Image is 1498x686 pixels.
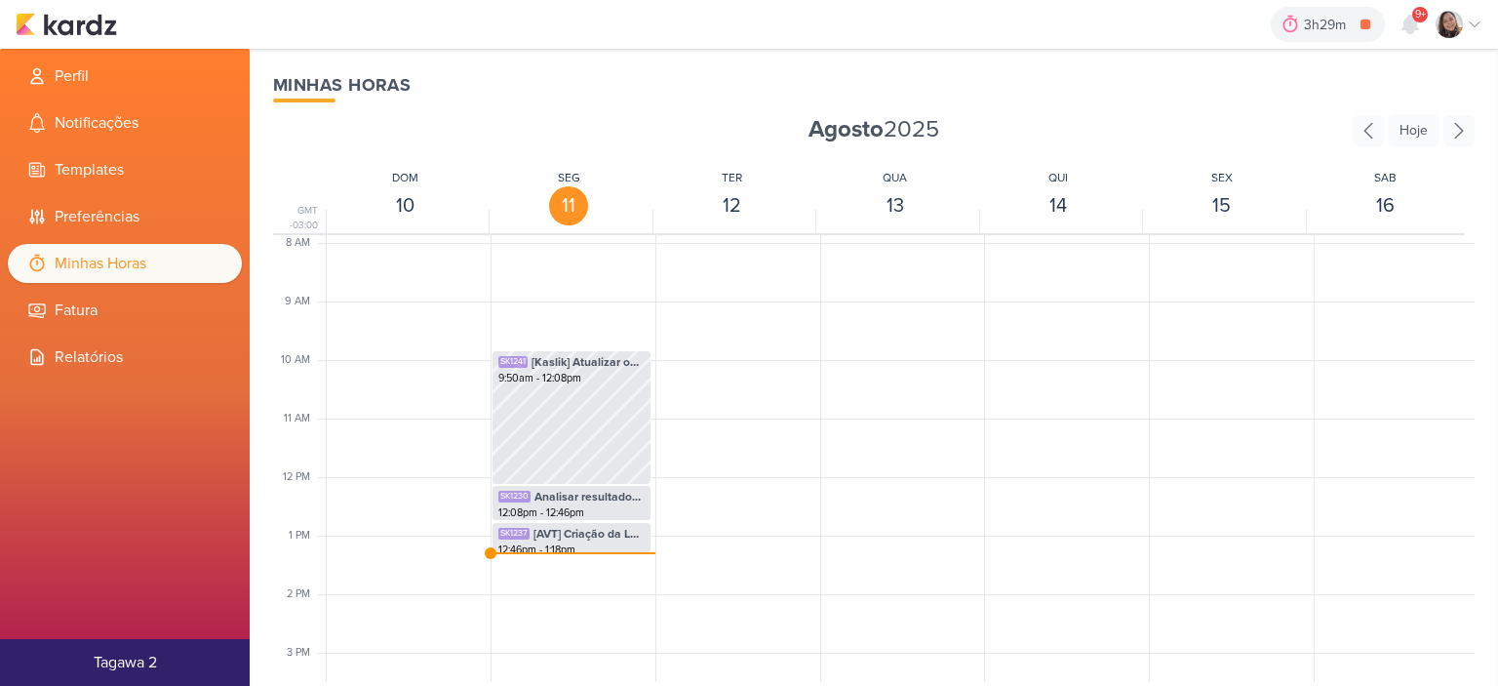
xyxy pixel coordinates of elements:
[287,645,322,662] div: 3 PM
[281,352,322,369] div: 10 AM
[1415,7,1426,22] span: 9+
[8,57,242,96] li: Perfil
[808,114,939,145] span: 2025
[289,528,322,545] div: 1 PM
[285,294,322,310] div: 9 AM
[16,13,117,36] img: kardz.app
[498,491,531,503] div: SK1230
[8,197,242,236] li: Preferências
[1039,186,1078,225] div: 14
[392,169,418,186] div: DOM
[876,186,915,225] div: 13
[1211,169,1233,186] div: SEX
[8,338,242,377] li: Relatórios
[498,505,645,521] div: 12:08pm - 12:46pm
[8,291,242,330] li: Fatura
[808,115,884,143] strong: Agosto
[532,353,645,371] span: [Kaslik] Atualizar os dados no relatório dos disparos de Kaslik - Até 12h
[498,356,528,368] div: SK1241
[498,543,645,558] div: 12:46pm - 1:18pm
[1365,186,1404,225] div: 16
[498,371,645,386] div: 9:50am - 12:08pm
[498,528,530,540] div: SK1237
[286,235,322,252] div: 8 AM
[273,72,1475,99] div: Minhas Horas
[722,169,742,186] div: TER
[549,186,588,225] div: 11
[284,411,322,427] div: 11 AM
[1304,15,1352,35] div: 3h29m
[1374,169,1397,186] div: SAB
[8,150,242,189] li: Templates
[287,586,322,603] div: 2 PM
[1202,186,1242,225] div: 15
[283,469,322,486] div: 12 PM
[386,186,425,225] div: 10
[558,169,580,186] div: SEG
[8,244,242,283] li: Minhas Horas
[273,204,322,233] div: GMT -03:00
[713,186,752,225] div: 12
[1048,169,1068,186] div: QUI
[533,525,645,543] span: [AVT] Criação da LP do Éden dentro do RD
[883,169,907,186] div: QUA
[534,488,645,505] span: Analisar resultados dos disparos dos clientes
[1388,114,1439,146] div: Hoje
[1436,11,1463,38] img: Sharlene Khoury
[8,103,242,142] li: Notificações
